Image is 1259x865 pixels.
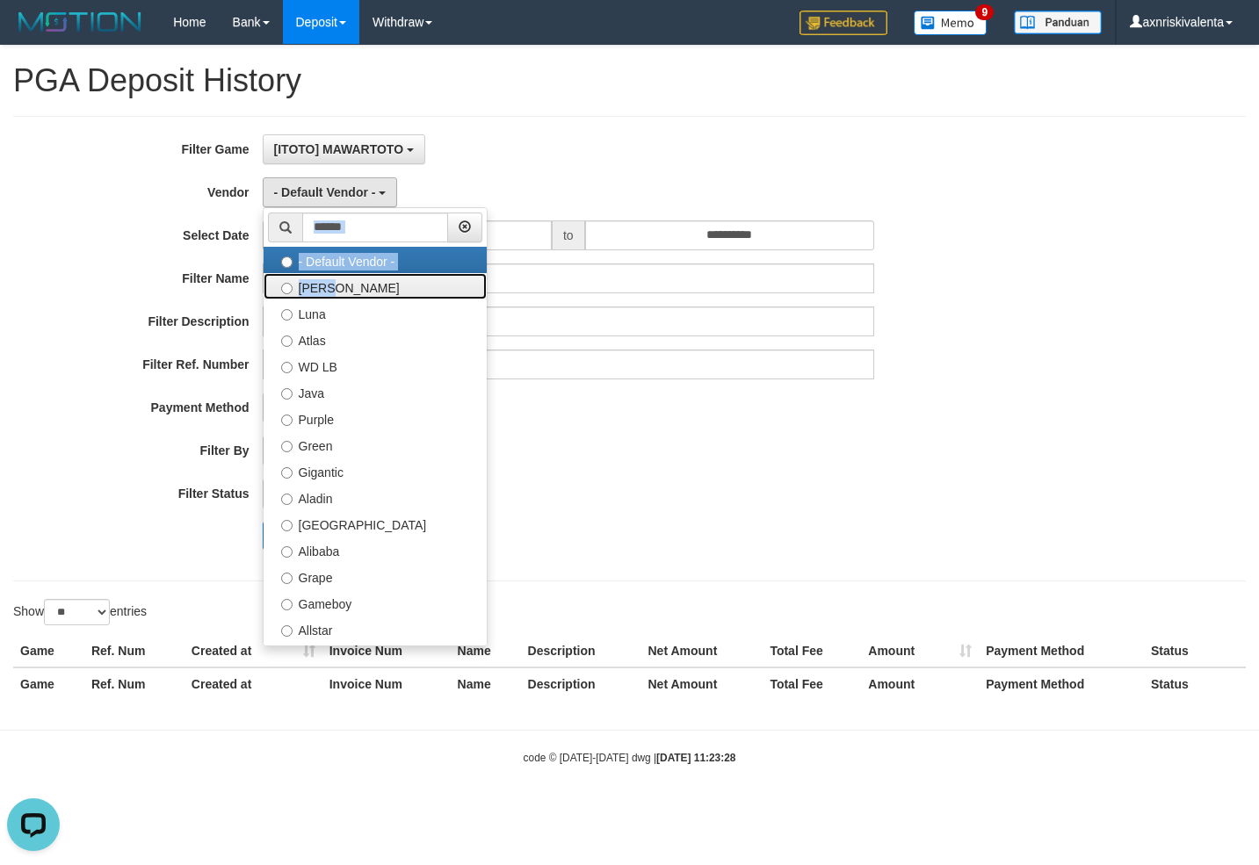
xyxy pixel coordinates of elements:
label: Aladin [264,484,487,510]
label: Grape [264,563,487,589]
th: Amount [861,635,979,667]
input: Luna [281,309,293,321]
label: WD LB [264,352,487,378]
span: to [552,220,585,250]
th: Payment Method [979,635,1144,667]
label: Alibaba [264,537,487,563]
th: Created at [185,667,322,700]
th: Net Amount [640,667,763,700]
input: Allstar [281,625,293,637]
th: Net Amount [640,635,763,667]
th: Status [1144,667,1246,700]
button: Open LiveChat chat widget [7,7,60,60]
th: Name [451,667,521,700]
input: [PERSON_NAME] [281,283,293,294]
input: Alibaba [281,546,293,558]
img: Button%20Memo.svg [914,11,988,35]
small: code © [DATE]-[DATE] dwg | [524,752,736,764]
span: [ITOTO] MAWARTOTO [274,142,404,156]
label: Java [264,378,487,405]
span: 9 [975,4,994,20]
label: Green [264,431,487,458]
img: panduan.png [1014,11,1102,34]
th: Invoice Num [322,635,451,667]
label: Xtr [264,642,487,668]
h1: PGA Deposit History [13,63,1246,98]
label: Atlas [264,326,487,352]
select: Showentries [44,599,110,625]
input: Aladin [281,494,293,505]
th: Game [13,635,84,667]
input: Gigantic [281,467,293,479]
input: Purple [281,414,293,426]
label: Luna [264,299,487,326]
th: Amount [861,667,979,700]
input: [GEOGRAPHIC_DATA] [281,520,293,531]
input: Gameboy [281,599,293,610]
label: - Default Vendor - [264,247,487,273]
th: Total Fee [763,667,861,700]
label: Allstar [264,616,487,642]
input: WD LB [281,362,293,373]
th: Ref. Num [84,635,185,667]
img: Feedback.jpg [800,11,887,35]
button: - Default Vendor - [263,177,398,207]
label: Gigantic [264,458,487,484]
input: Green [281,441,293,452]
th: Name [451,635,521,667]
th: Total Fee [763,635,861,667]
th: Game [13,667,84,700]
input: Java [281,388,293,400]
th: Description [521,667,641,700]
input: Atlas [281,335,293,347]
th: Description [521,635,641,667]
img: MOTION_logo.png [13,9,147,35]
label: Gameboy [264,589,487,616]
label: Purple [264,405,487,431]
th: Payment Method [979,667,1144,700]
th: Invoice Num [322,667,451,700]
th: Created at [185,635,322,667]
th: Ref. Num [84,667,185,700]
strong: [DATE] 11:23:28 [656,752,735,764]
th: Status [1144,635,1246,667]
button: [ITOTO] MAWARTOTO [263,134,425,164]
input: - Default Vendor - [281,256,293,268]
label: Show entries [13,599,147,625]
label: [PERSON_NAME] [264,273,487,299]
span: - Default Vendor - [274,185,376,199]
input: Grape [281,573,293,584]
label: [GEOGRAPHIC_DATA] [264,510,487,537]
